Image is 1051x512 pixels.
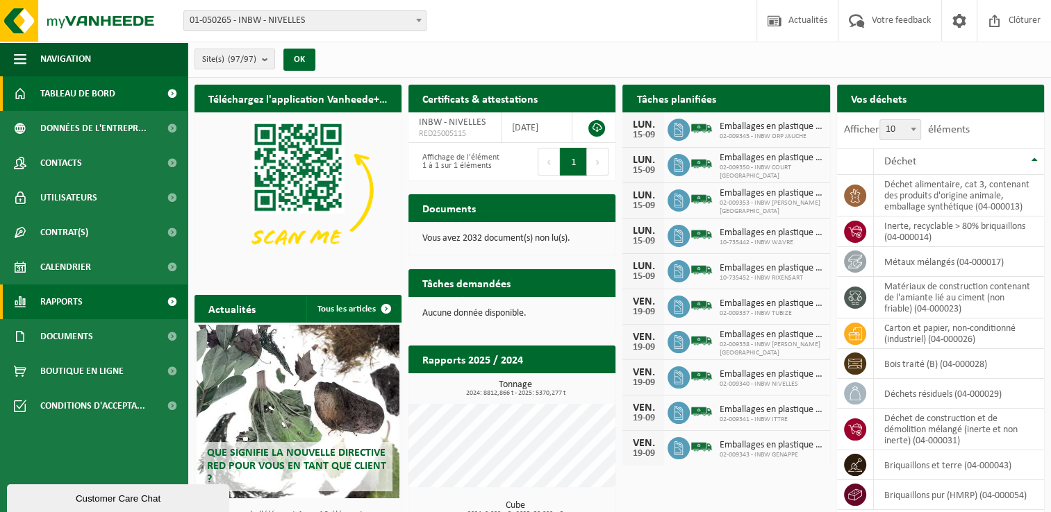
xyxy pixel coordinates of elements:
[719,133,822,141] span: 02-009345 - INBW ORP JAUCHE
[207,447,386,485] span: Que signifie la nouvelle directive RED pour vous en tant que client ?
[538,148,560,176] button: Previous
[622,85,729,112] h2: Tâches planifiées
[415,146,505,177] div: Affichage de l'élément 1 à 1 sur 1 éléments
[195,85,402,112] h2: Téléchargez l'application Vanheede+ maintenant!
[690,329,713,352] img: BL-SO-LV
[629,296,657,307] div: VEN.
[40,319,93,354] span: Documents
[719,239,822,247] span: 10-735442 - INBW WAVRE
[719,274,822,282] span: 10-735452 - INBW RIXENSART
[40,389,145,423] span: Conditions d'accepta...
[719,153,822,164] span: Emballages en plastique vides souillés par des substances dangereuses
[495,373,614,400] a: Consulter les rapports
[629,155,657,166] div: LUN.
[690,400,713,423] img: BL-SO-LV
[719,164,822,180] span: 02-009350 - INBW COURT [GEOGRAPHIC_DATA]
[884,156,916,167] span: Déchet
[690,293,713,317] img: BL-SO-LV
[874,277,1044,318] td: matériaux de construction contenant de l'amiante lié au ciment (non friable) (04-000023)
[202,49,256,70] span: Site(s)
[690,152,713,176] img: BL-SO-LV
[184,11,426,31] span: 01-050265 - INBW - NIVELLES
[719,228,822,239] span: Emballages en plastique vides souillés par des substances dangereuses
[629,201,657,211] div: 15-09
[874,318,1044,349] td: carton et papier, non-conditionné (industriel) (04-000026)
[874,247,1044,277] td: métaux mélangés (04-000017)
[719,309,822,318] span: 02-009337 - INBW TUBIZE
[283,49,315,71] button: OK
[719,451,822,459] span: 02-009343 - INBW GENAPPE
[629,237,657,246] div: 15-09
[837,85,920,112] h2: Vos déchets
[408,269,524,296] h2: Tâches demandées
[690,187,713,211] img: BL-SO-LV
[415,390,615,397] span: 2024: 8812,866 t - 2025: 5370,277 t
[40,215,88,250] span: Contrat(s)
[690,223,713,246] img: BL-SO-LV
[197,325,399,498] a: Que signifie la nouvelle directive RED pour vous en tant que client ?
[40,284,83,319] span: Rapports
[40,354,124,389] span: Boutique en ligne
[690,364,713,388] img: BL-SO-LV
[629,272,657,282] div: 15-09
[629,413,657,423] div: 19-09
[874,480,1044,510] td: briquaillons pur (HMRP) (04-000054)
[844,124,970,135] label: Afficher éléments
[228,55,256,64] count: (97/97)
[874,379,1044,409] td: déchets résiduels (04-000029)
[719,199,822,216] span: 02-009353 - INBW [PERSON_NAME][GEOGRAPHIC_DATA]
[874,175,1044,216] td: déchet alimentaire, cat 3, contenant des produits d'origine animale, emballage synthétique (04-00...
[408,85,552,112] h2: Certificats & attestations
[40,111,147,146] span: Données de l'entrepr...
[719,121,822,133] span: Emballages en plastique vides souillés par des substances dangereuses
[690,258,713,282] img: BL-SO-LV
[629,130,657,140] div: 15-09
[874,349,1044,379] td: bois traité (B) (04-000028)
[719,298,822,309] span: Emballages en plastique vides souillés par des substances dangereuses
[408,345,537,373] h2: Rapports 2025 / 2024
[408,194,490,221] h2: Documents
[629,166,657,176] div: 15-09
[40,250,91,284] span: Calendrier
[690,117,713,140] img: BL-SO-LV
[306,295,400,323] a: Tous les articles
[874,409,1044,450] td: déchet de construction et de démolition mélangé (inerte et non inerte) (04-000031)
[629,332,657,343] div: VEN.
[629,225,657,237] div: LUN.
[195,49,275,69] button: Site(s)(97/97)
[419,128,490,139] span: RED25005115
[40,76,115,111] span: Tableau de bord
[719,440,822,451] span: Emballages en plastique vides souillés par des substances dangereuses
[415,380,615,397] h3: Tonnage
[40,180,97,215] span: Utilisateurs
[719,380,822,389] span: 02-009340 - INBW NIVELLES
[629,343,657,352] div: 19-09
[587,148,609,176] button: Next
[874,450,1044,480] td: briquaillons et terre (04-000043)
[629,402,657,413] div: VEN.
[422,234,602,244] p: Vous avez 2032 document(s) non lu(s).
[874,216,1044,247] td: Inerte, recyclable > 80% briquaillons (04-000014)
[629,190,657,201] div: LUN.
[195,112,402,268] img: Download de VHEPlus App
[629,307,657,317] div: 19-09
[629,449,657,459] div: 19-09
[719,330,822,341] span: Emballages en plastique vides souillés par des substances dangereuses
[7,481,232,512] iframe: chat widget
[690,435,713,459] img: BL-SO-LV
[419,117,486,128] span: INBW - NIVELLES
[629,261,657,272] div: LUN.
[195,295,270,322] h2: Actualités
[40,146,82,180] span: Contacts
[629,438,657,449] div: VEN.
[502,112,572,143] td: [DATE]
[719,404,822,416] span: Emballages en plastique vides souillés par des substances dangereuses
[719,416,822,424] span: 02-009341 - INBW ITTRE
[629,367,657,378] div: VEN.
[40,42,91,76] span: Navigation
[422,309,602,318] p: Aucune donnée disponible.
[719,341,822,357] span: 02-009338 - INBW [PERSON_NAME][GEOGRAPHIC_DATA]
[719,188,822,199] span: Emballages en plastique vides souillés par des substances dangereuses
[880,120,920,139] span: 10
